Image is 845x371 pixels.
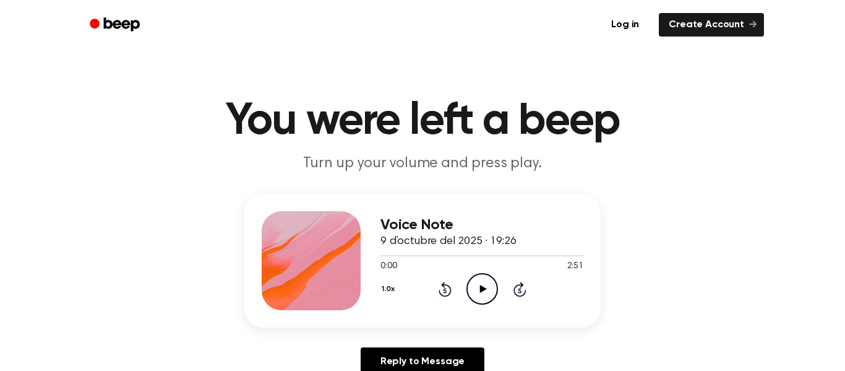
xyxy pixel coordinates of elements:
span: 2:51 [567,260,583,273]
a: Create Account [659,13,764,37]
h1: You were left a beep [106,99,739,144]
button: 1.0x [380,279,399,300]
p: Turn up your volume and press play. [185,154,660,174]
a: Beep [81,13,151,37]
span: 0:00 [380,260,397,273]
span: 9 d’octubre del 2025 · 19:26 [380,236,517,247]
h3: Voice Note [380,217,583,234]
a: Log in [599,11,651,39]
